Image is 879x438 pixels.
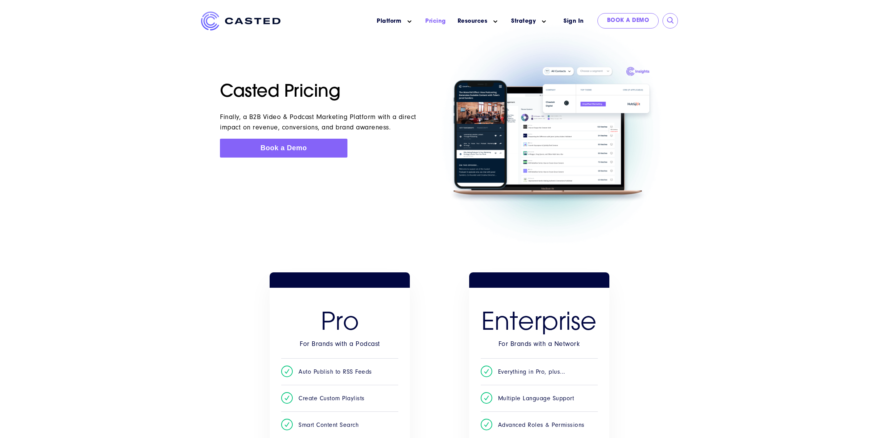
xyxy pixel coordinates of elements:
a: Strategy [511,17,536,25]
h2: Enterprise [481,309,598,339]
div: For Brands with a Network [481,339,598,349]
span: Book a Demo [260,144,307,152]
a: Sign In [554,13,594,30]
div: For Brands with a Podcast [281,339,398,349]
li: Smart Content Search [281,411,398,438]
li: Auto Publish to RSS Feeds [281,358,398,385]
a: Resources [458,17,488,25]
img: Casted_Logo_Horizontal_FullColor_PUR_BLUE [201,12,280,30]
h3: Pro [281,309,398,339]
li: Create Custom Playlists [281,385,398,411]
input: Submit [667,17,674,25]
a: Platform [377,17,401,25]
div: Finally, a B2B Video & Podcast Marketing Platform with a direct impact on revenue, conversions, a... [220,112,417,133]
li: Advanced Roles & Permissions [481,411,598,438]
a: Book a Demo [220,139,347,158]
li: Everything in Pro, plus... [481,358,598,385]
h1: Casted Pricing [220,82,435,103]
nav: Main menu [292,12,554,31]
img: prod_chot [444,64,659,206]
li: Multiple Language Support [481,385,598,411]
a: Pricing [425,17,446,25]
a: Book a Demo [597,13,659,29]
